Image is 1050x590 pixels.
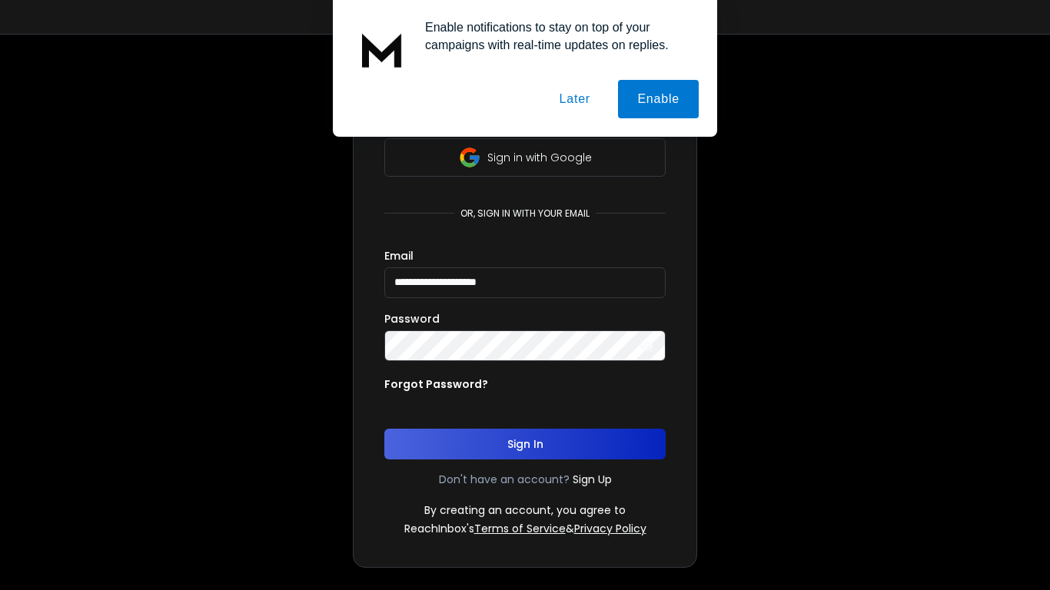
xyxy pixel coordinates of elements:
[384,376,488,392] p: Forgot Password?
[424,502,626,518] p: By creating an account, you agree to
[384,429,666,459] button: Sign In
[540,80,609,118] button: Later
[487,150,592,165] p: Sign in with Google
[351,18,413,80] img: notification icon
[618,80,699,118] button: Enable
[384,250,414,261] label: Email
[454,207,596,220] p: or, sign in with your email
[413,18,699,54] div: Enable notifications to stay on top of your campaigns with real-time updates on replies.
[574,521,646,536] a: Privacy Policy
[384,313,440,324] label: Password
[474,521,566,536] a: Terms of Service
[404,521,646,536] p: ReachInbox's &
[573,472,612,487] a: Sign Up
[439,472,570,487] p: Don't have an account?
[384,138,666,177] button: Sign in with Google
